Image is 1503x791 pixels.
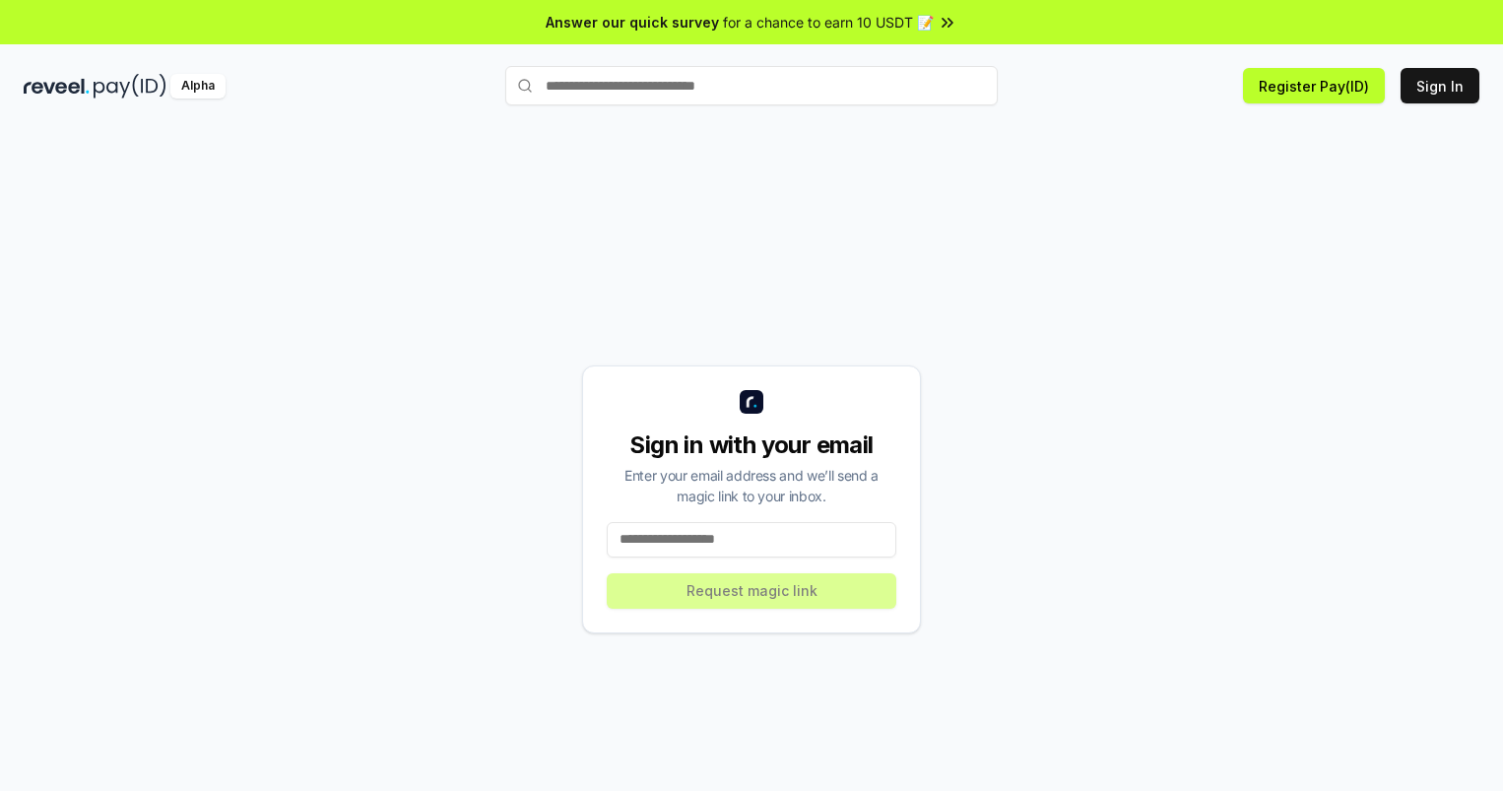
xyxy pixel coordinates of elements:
span: Answer our quick survey [546,12,719,33]
img: logo_small [740,390,763,414]
span: for a chance to earn 10 USDT 📝 [723,12,934,33]
div: Sign in with your email [607,429,896,461]
button: Register Pay(ID) [1243,68,1385,103]
div: Alpha [170,74,226,99]
div: Enter your email address and we’ll send a magic link to your inbox. [607,465,896,506]
img: pay_id [94,74,166,99]
button: Sign In [1401,68,1479,103]
img: reveel_dark [24,74,90,99]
